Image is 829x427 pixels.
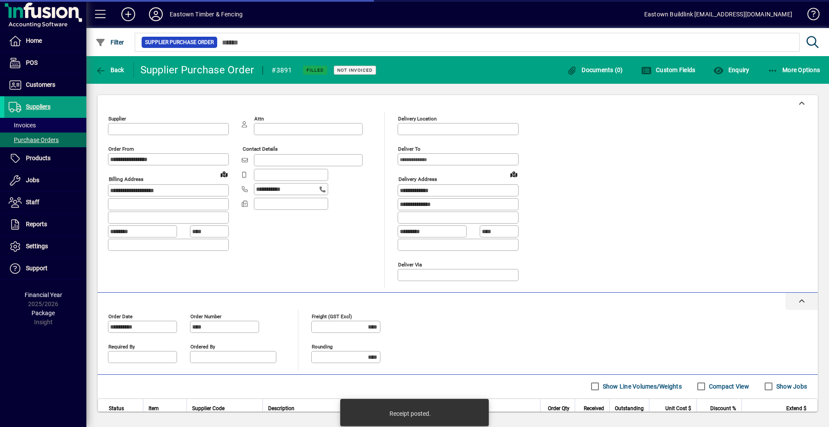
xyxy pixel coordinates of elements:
[108,116,126,122] mat-label: Supplier
[26,155,51,161] span: Products
[108,146,134,152] mat-label: Order from
[26,177,39,183] span: Jobs
[142,6,170,22] button: Profile
[9,136,59,143] span: Purchase Orders
[768,66,820,73] span: More Options
[711,62,751,78] button: Enquiry
[584,404,604,413] span: Received
[398,116,437,122] mat-label: Delivery Location
[26,81,55,88] span: Customers
[25,291,62,298] span: Financial Year
[4,118,86,133] a: Invoices
[565,62,625,78] button: Documents (0)
[109,404,124,413] span: Status
[4,52,86,74] a: POS
[389,409,431,418] div: Receipt posted.
[665,404,691,413] span: Unit Cost $
[398,261,422,267] mat-label: Deliver via
[26,221,47,228] span: Reports
[398,146,421,152] mat-label: Deliver To
[801,2,818,30] a: Knowledge Base
[641,66,696,73] span: Custom Fields
[4,30,86,52] a: Home
[707,382,749,391] label: Compact View
[254,116,264,122] mat-label: Attn
[149,404,159,413] span: Item
[9,122,36,129] span: Invoices
[548,404,570,413] span: Order Qty
[268,404,294,413] span: Description
[615,404,644,413] span: Outstanding
[4,170,86,191] a: Jobs
[26,59,38,66] span: POS
[108,343,135,349] mat-label: Required by
[639,62,698,78] button: Custom Fields
[217,167,231,181] a: View on map
[190,343,215,349] mat-label: Ordered by
[32,310,55,316] span: Package
[312,313,352,319] mat-label: Freight (GST excl)
[4,74,86,96] a: Customers
[766,62,823,78] button: More Options
[786,404,807,413] span: Extend $
[272,63,292,77] div: #3891
[4,258,86,279] a: Support
[95,66,124,73] span: Back
[86,62,134,78] app-page-header-button: Back
[507,167,521,181] a: View on map
[95,39,124,46] span: Filter
[337,67,373,73] span: Not Invoiced
[108,313,133,319] mat-label: Order date
[4,133,86,147] a: Purchase Orders
[114,6,142,22] button: Add
[567,66,623,73] span: Documents (0)
[4,148,86,169] a: Products
[312,343,332,349] mat-label: Rounding
[26,265,47,272] span: Support
[140,63,254,77] div: Supplier Purchase Order
[192,404,225,413] span: Supplier Code
[4,214,86,235] a: Reports
[710,404,736,413] span: Discount %
[170,7,243,21] div: Eastown Timber & Fencing
[775,382,807,391] label: Show Jobs
[26,199,39,206] span: Staff
[145,38,214,47] span: Supplier Purchase Order
[26,37,42,44] span: Home
[644,7,792,21] div: Eastown Buildlink [EMAIL_ADDRESS][DOMAIN_NAME]
[4,236,86,257] a: Settings
[4,192,86,213] a: Staff
[307,67,324,73] span: Filled
[713,66,749,73] span: Enquiry
[26,243,48,250] span: Settings
[93,35,127,50] button: Filter
[190,313,221,319] mat-label: Order number
[601,382,682,391] label: Show Line Volumes/Weights
[93,62,127,78] button: Back
[26,103,51,110] span: Suppliers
